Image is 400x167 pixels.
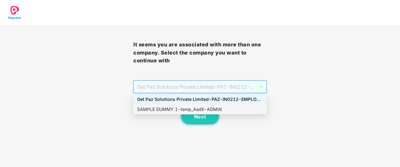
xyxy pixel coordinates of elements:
button: Next [181,109,219,124]
span: Next [194,114,206,120]
h3: It seems you are associated with more than one company. Select the company you want to continue with [133,41,267,65]
div: SAMPLE DUMMY 1 - temp_Aadit - ADMIN [137,106,263,113]
div: Get Paz Solutions Private Limited - PAZ-IN0212 - EMPLOYEE [137,96,263,103]
span: Get Paz Solutions Private Limited - PAZ-IN0212 - EMPLOYEE [137,81,263,93]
